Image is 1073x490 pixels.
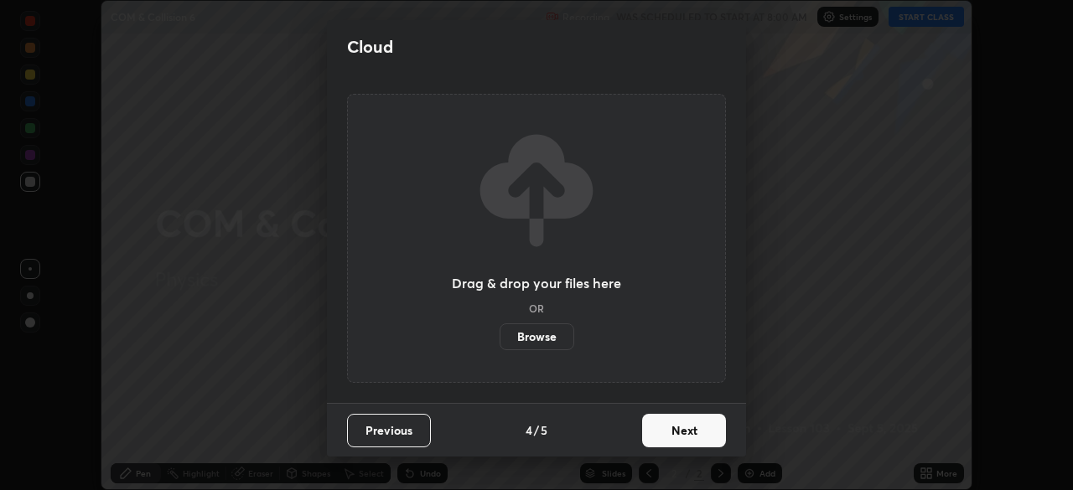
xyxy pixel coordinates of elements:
[642,414,726,447] button: Next
[452,276,621,290] h3: Drag & drop your files here
[347,414,431,447] button: Previous
[529,303,544,313] h5: OR
[526,421,532,439] h4: 4
[541,421,547,439] h4: 5
[347,36,393,58] h2: Cloud
[534,421,539,439] h4: /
